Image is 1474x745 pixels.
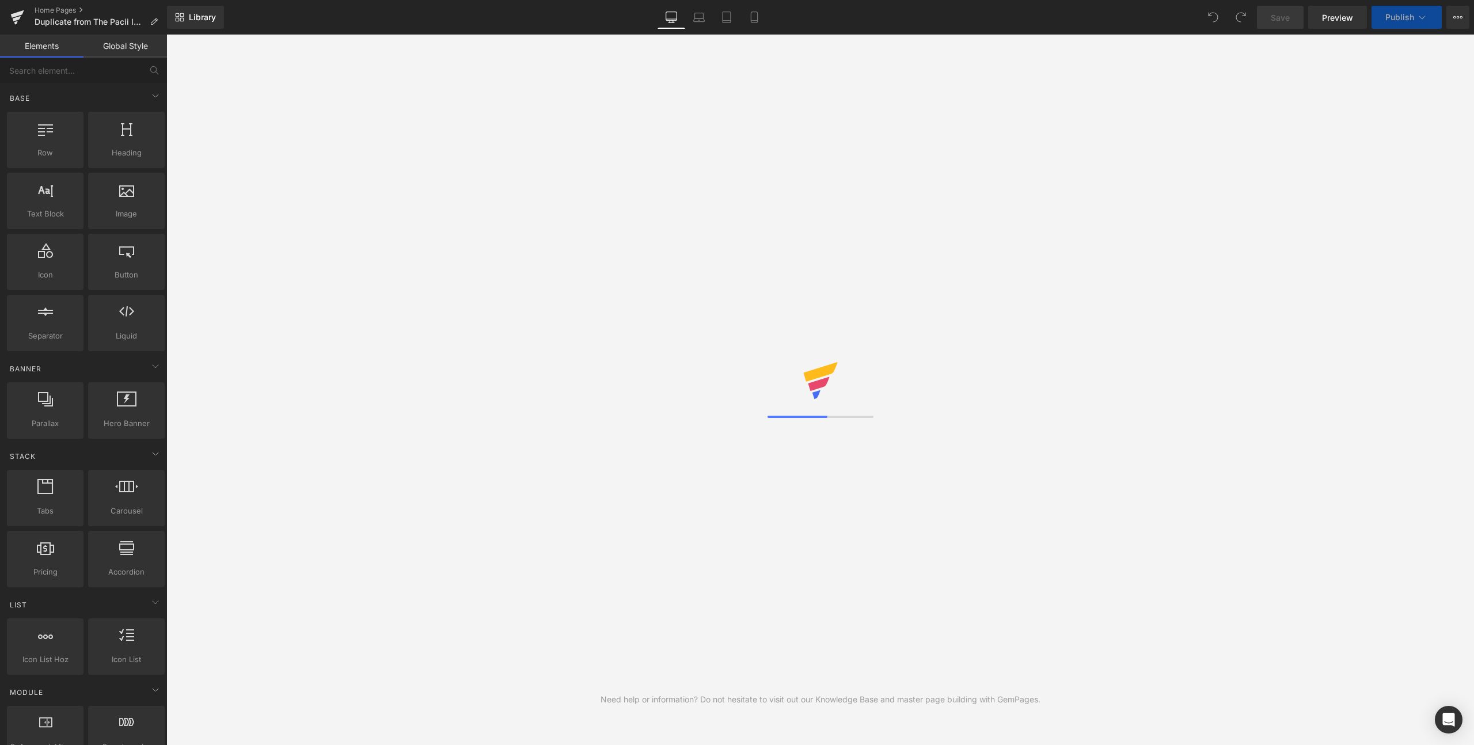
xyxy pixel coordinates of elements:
[1446,6,1469,29] button: More
[92,417,161,429] span: Hero Banner
[740,6,768,29] a: Mobile
[1322,12,1353,24] span: Preview
[9,451,37,462] span: Stack
[1372,6,1442,29] button: Publish
[92,566,161,578] span: Accordion
[685,6,713,29] a: Laptop
[189,12,216,22] span: Library
[1229,6,1252,29] button: Redo
[83,35,167,58] a: Global Style
[92,653,161,666] span: Icon List
[92,208,161,220] span: Image
[35,6,167,15] a: Home Pages
[35,17,145,26] span: Duplicate from The Pacii landing page
[9,93,31,104] span: Base
[9,363,43,374] span: Banner
[1202,6,1225,29] button: Undo
[92,147,161,159] span: Heading
[10,505,80,517] span: Tabs
[1435,706,1462,733] div: Open Intercom Messenger
[9,687,44,698] span: Module
[92,330,161,342] span: Liquid
[9,599,28,610] span: List
[10,417,80,429] span: Parallax
[10,147,80,159] span: Row
[167,6,224,29] a: New Library
[10,208,80,220] span: Text Block
[10,566,80,578] span: Pricing
[10,653,80,666] span: Icon List Hoz
[601,693,1040,706] div: Need help or information? Do not hesitate to visit out our Knowledge Base and master page buildin...
[92,505,161,517] span: Carousel
[1271,12,1290,24] span: Save
[1308,6,1367,29] a: Preview
[713,6,740,29] a: Tablet
[92,269,161,281] span: Button
[10,330,80,342] span: Separator
[1385,13,1414,22] span: Publish
[10,269,80,281] span: Icon
[658,6,685,29] a: Desktop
